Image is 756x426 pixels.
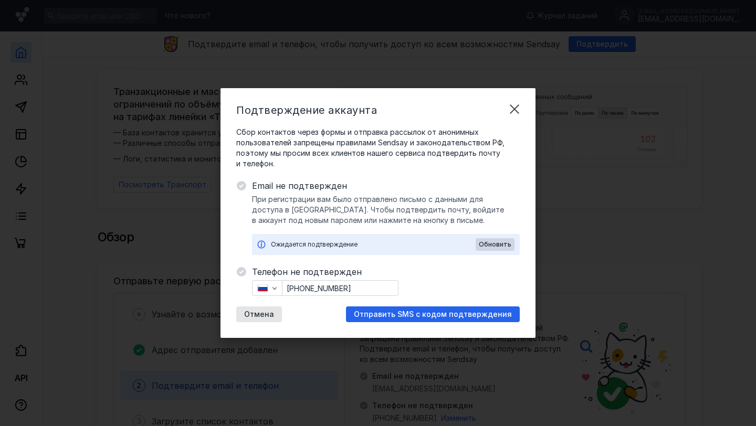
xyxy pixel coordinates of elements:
[476,238,514,251] button: Обновить
[271,239,476,250] div: Ожидается подтверждение
[236,306,282,322] button: Отмена
[252,265,520,278] span: Телефон не подтвержден
[236,104,377,116] span: Подтверждение аккаунта
[244,310,274,319] span: Отмена
[354,310,512,319] span: Отправить SMS с кодом подтверждения
[252,179,520,192] span: Email не подтвержден
[346,306,520,322] button: Отправить SMS с кодом подтверждения
[252,194,520,226] span: При регистрации вам было отправлено письмо с данными для доступа в [GEOGRAPHIC_DATA]. Чтобы подтв...
[479,241,511,248] span: Обновить
[236,127,520,169] span: Сбор контактов через формы и отправка рассылок от анонимных пользователей запрещены правилами Sen...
